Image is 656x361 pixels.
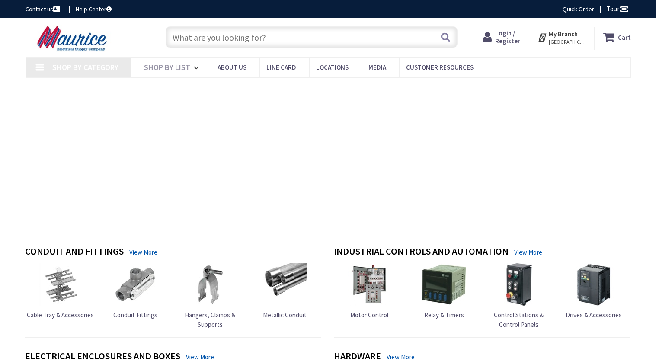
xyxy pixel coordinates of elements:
[566,311,622,319] span: Drives & Accessories
[263,263,307,306] img: Metallic Conduit
[113,263,157,319] a: Conduit Fittings Conduit Fittings
[348,263,391,319] a: Motor Control Motor Control
[52,62,118,72] span: Shop By Category
[189,263,232,306] img: Hangers, Clamps & Supports
[266,63,296,71] span: Line Card
[185,311,235,328] span: Hangers, Clamps & Supports
[25,246,124,259] h4: Conduit and Fittings
[422,263,466,306] img: Relay & Timers
[26,25,121,52] img: Maurice Electrical Supply Company
[263,311,307,319] span: Metallic Conduit
[514,248,542,257] a: View More
[350,311,388,319] span: Motor Control
[27,311,94,319] span: Cable Tray & Accessories
[39,263,82,306] img: Cable Tray & Accessories
[334,246,509,259] h4: Industrial Controls and Automation
[549,38,586,45] span: [GEOGRAPHIC_DATA], [GEOGRAPHIC_DATA]
[563,5,594,13] a: Quick Order
[175,263,246,329] a: Hangers, Clamps & Supports Hangers, Clamps & Supports
[113,311,157,319] span: Conduit Fittings
[495,29,520,45] span: Login / Register
[497,263,541,306] img: Control Stations & Control Panels
[566,263,622,319] a: Drives & Accessories Drives & Accessories
[348,263,391,306] img: Motor Control
[424,311,464,319] span: Relay & Timers
[316,63,349,71] span: Locations
[406,63,474,71] span: Customer Resources
[166,26,458,48] input: What are you looking for?
[129,248,157,257] a: View More
[26,5,62,13] a: Contact us
[572,263,615,306] img: Drives & Accessories
[483,263,554,329] a: Control Stations & Control Panels Control Stations & Control Panels
[549,30,578,38] strong: My Branch
[218,63,246,71] span: About us
[483,29,520,45] a: Login / Register
[607,5,629,13] span: Tour
[494,311,544,328] span: Control Stations & Control Panels
[618,29,631,45] strong: Cart
[114,263,157,306] img: Conduit Fittings
[27,263,94,319] a: Cable Tray & Accessories Cable Tray & Accessories
[603,29,631,45] a: Cart
[538,29,586,45] div: My Branch [GEOGRAPHIC_DATA], [GEOGRAPHIC_DATA]
[368,63,386,71] span: Media
[422,263,466,319] a: Relay & Timers Relay & Timers
[144,62,190,72] span: Shop By List
[263,263,307,319] a: Metallic Conduit Metallic Conduit
[76,5,112,13] a: Help Center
